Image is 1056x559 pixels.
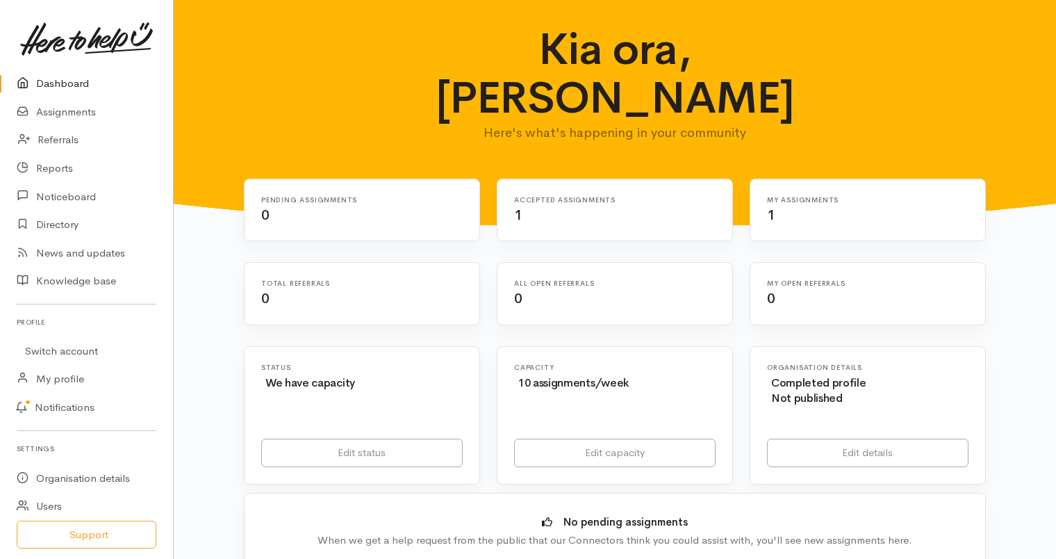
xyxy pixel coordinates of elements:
[17,521,156,549] button: Support
[261,196,446,204] h6: Pending assignments
[514,196,699,204] h6: Accepted assignments
[17,313,156,332] h6: Profile
[261,206,270,224] span: 0
[17,439,156,458] h6: Settings
[771,391,843,405] span: Not published
[767,206,775,224] span: 1
[514,439,716,467] a: Edit capacity
[411,25,819,123] h1: Kia ora, [PERSON_NAME]
[514,290,522,307] span: 0
[767,290,775,307] span: 0
[261,290,270,307] span: 0
[411,123,819,143] p: Here's what's happening in your community
[767,279,952,287] h6: My open referrals
[265,375,355,390] span: We have capacity
[767,439,968,467] a: Edit details
[261,439,463,467] a: Edit status
[265,533,964,549] div: When we get a help request from the public that our Connectors think you could assist with, you'l...
[563,515,688,528] b: No pending assignments
[518,375,629,390] span: 10 assignments/week
[514,279,699,287] h6: All open referrals
[261,279,446,287] h6: Total referrals
[771,375,866,390] span: Completed profile
[767,364,968,371] h6: Organisation Details
[514,364,716,371] h6: Capacity
[767,196,952,204] h6: My assignments
[261,364,463,371] h6: Status
[514,206,522,224] span: 1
